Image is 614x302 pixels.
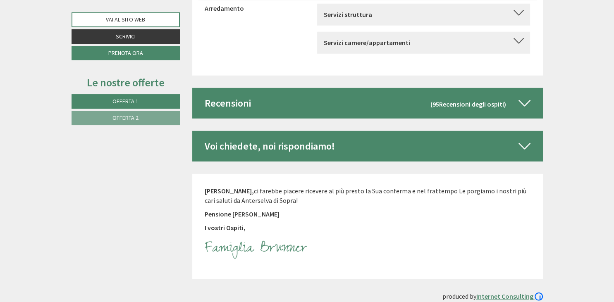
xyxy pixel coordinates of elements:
[112,114,139,121] span: Offerta 2
[430,100,506,108] small: (95 )
[535,292,543,301] img: Logo Internet Consulting
[205,4,244,13] label: Arredamento
[192,88,543,119] div: Recensioni
[323,38,410,47] b: Servizi camere/appartamenti
[72,292,543,301] div: produced by
[72,46,180,60] a: Prenota ora
[192,131,543,162] div: Voi chiedete, noi rispondiamo!
[439,100,504,108] span: Recensioni degli ospiti
[72,12,180,27] a: Vai al sito web
[205,237,308,263] img: image
[72,29,180,44] a: Scrivici
[72,75,180,90] div: Le nostre offerte
[205,210,280,218] strong: Pensione [PERSON_NAME]
[112,97,139,105] span: Offerta 1
[323,10,372,19] b: Servizi struttura
[476,292,533,300] b: Internet Consulting
[205,187,254,195] strong: [PERSON_NAME],
[205,224,246,232] strong: I vostri Ospiti,
[205,186,530,205] p: ci farebbe piacere ricevere al più presto la Sua conferma e nel frattempo Le porgiamo i nostri pi...
[476,292,543,300] a: Internet Consulting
